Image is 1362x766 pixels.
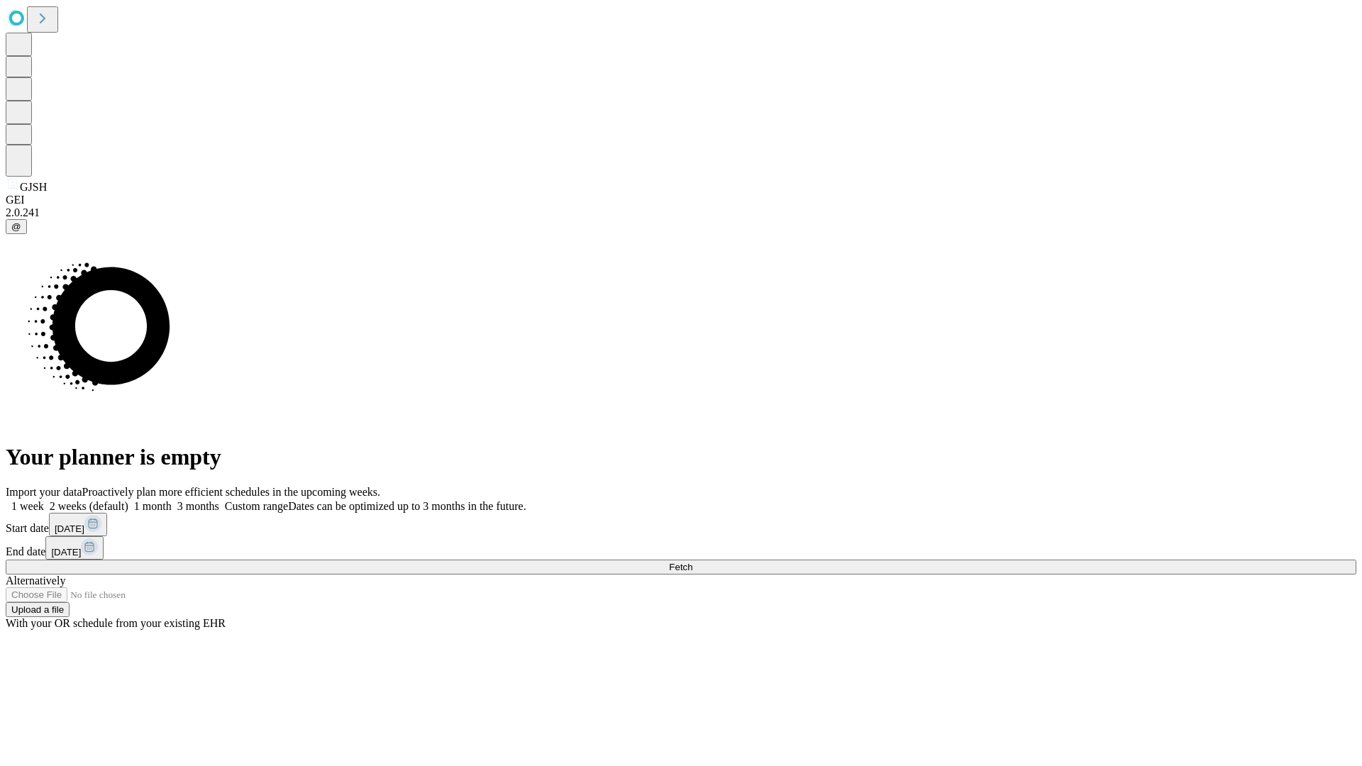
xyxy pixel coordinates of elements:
button: [DATE] [45,536,104,560]
span: GJSH [20,181,47,193]
button: Upload a file [6,602,70,617]
span: 2 weeks (default) [50,500,128,512]
span: Fetch [669,562,692,572]
span: [DATE] [55,523,84,534]
h1: Your planner is empty [6,444,1356,470]
button: Fetch [6,560,1356,574]
div: End date [6,536,1356,560]
button: @ [6,219,27,234]
span: 1 month [134,500,172,512]
span: [DATE] [51,547,81,557]
span: With your OR schedule from your existing EHR [6,617,226,629]
span: Custom range [225,500,288,512]
div: GEI [6,194,1356,206]
span: 1 week [11,500,44,512]
span: Import your data [6,486,82,498]
span: @ [11,221,21,232]
button: [DATE] [49,513,107,536]
div: Start date [6,513,1356,536]
span: Proactively plan more efficient schedules in the upcoming weeks. [82,486,380,498]
span: Alternatively [6,574,65,587]
div: 2.0.241 [6,206,1356,219]
span: Dates can be optimized up to 3 months in the future. [288,500,526,512]
span: 3 months [177,500,219,512]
